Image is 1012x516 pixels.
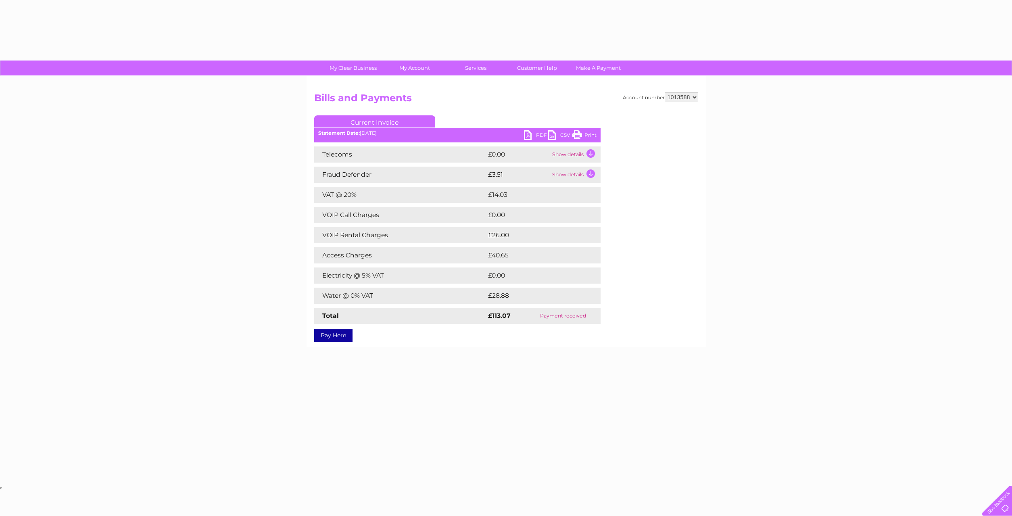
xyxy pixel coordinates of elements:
[314,187,486,203] td: VAT @ 20%
[314,329,353,342] a: Pay Here
[524,130,548,142] a: PDF
[565,61,632,75] a: Make A Payment
[314,247,486,263] td: Access Charges
[623,92,698,102] div: Account number
[314,207,486,223] td: VOIP Call Charges
[486,288,585,304] td: £28.88
[314,227,486,243] td: VOIP Rental Charges
[550,146,601,163] td: Show details
[488,312,511,320] strong: £113.07
[526,308,600,324] td: Payment received
[486,167,550,183] td: £3.51
[314,267,486,284] td: Electricity @ 5% VAT
[504,61,570,75] a: Customer Help
[486,187,584,203] td: £14.03
[381,61,448,75] a: My Account
[320,61,386,75] a: My Clear Business
[486,227,585,243] td: £26.00
[314,130,601,136] div: [DATE]
[314,92,698,108] h2: Bills and Payments
[486,146,550,163] td: £0.00
[486,207,582,223] td: £0.00
[314,115,435,127] a: Current Invoice
[548,130,572,142] a: CSV
[486,267,582,284] td: £0.00
[442,61,509,75] a: Services
[572,130,597,142] a: Print
[486,247,584,263] td: £40.65
[314,146,486,163] td: Telecoms
[550,167,601,183] td: Show details
[314,167,486,183] td: Fraud Defender
[322,312,339,320] strong: Total
[318,130,360,136] b: Statement Date:
[314,288,486,304] td: Water @ 0% VAT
